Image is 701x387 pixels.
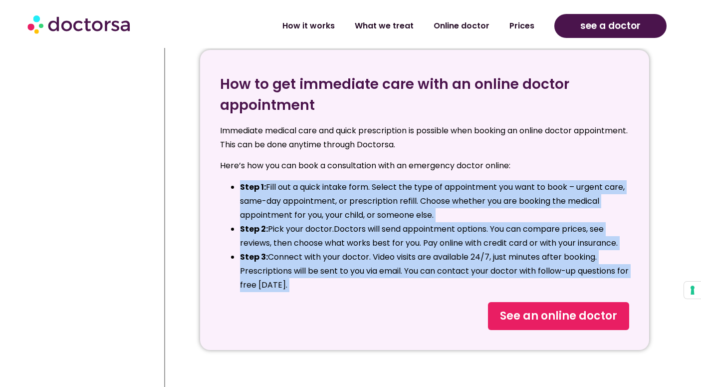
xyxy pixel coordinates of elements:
[240,180,629,222] li: Fill out a quick intake form. Select the type of appointment you want to book – urgent care, same...
[240,222,629,250] li: Doctors will send appointment options. You can compare prices, see reviews, then choose what work...
[240,181,266,193] strong: Step 1:
[684,282,701,299] button: Your consent preferences for tracking technologies
[424,14,499,37] a: Online doctor
[499,14,544,37] a: Prices
[240,251,268,263] strong: Step 3:
[220,159,629,173] p: Here’s how you can book a consultation with an emergency doctor online:
[186,14,544,37] nav: Menu
[580,18,641,34] span: see a doctor
[220,124,629,152] p: Immediate medical care and quick prescription is possible when booking an online doctor appointme...
[554,14,667,38] a: see a doctor
[268,223,334,235] span: Pick your doctor.
[220,74,629,116] h3: How to get immediate care with an online doctor appointment
[500,308,617,324] span: See an online doctor
[488,302,629,330] a: See an online doctor
[345,14,424,37] a: What we treat
[240,223,268,235] strong: Step 2:
[272,14,345,37] a: How it works
[240,250,629,292] li: Connect with your doctor. Video visits are available 24/7, just minutes after booking. Prescripti...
